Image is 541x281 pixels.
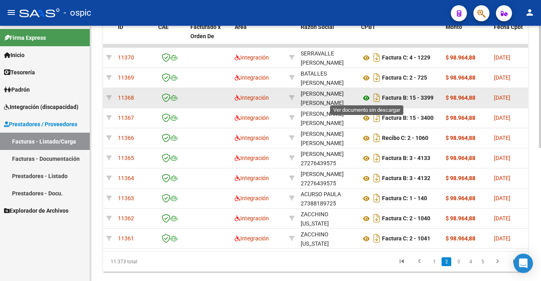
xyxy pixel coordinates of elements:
a: go to last page [508,257,523,266]
strong: Factura C: 4 - 1229 [382,55,430,61]
mat-icon: menu [6,8,16,17]
strong: $ 98.964,88 [446,195,475,201]
span: Fecha Cpbt [494,24,523,30]
li: page 5 [477,255,489,269]
i: Descargar documento [372,152,382,164]
strong: Factura B: 15 - 3400 [382,115,434,121]
strong: Factura C: 2 - 1041 [382,236,430,242]
li: page 3 [452,255,465,269]
strong: $ 98.964,88 [446,94,475,101]
div: [PERSON_NAME] [301,150,344,159]
datatable-header-cell: Razón Social [297,18,358,54]
div: Open Intercom Messenger [514,254,533,273]
a: go to next page [490,257,505,266]
span: 11363 [118,195,134,201]
div: 27175798388 [301,109,355,126]
a: go to previous page [412,257,427,266]
span: 11362 [118,215,134,222]
i: Descargar documento [372,212,382,225]
mat-icon: person [525,8,535,17]
span: [DATE] [494,74,510,81]
span: Tesorería [4,68,35,77]
i: Descargar documento [372,71,382,84]
datatable-header-cell: CPBT [358,18,442,54]
span: Integración [235,215,269,222]
datatable-header-cell: Facturado x Orden De [187,18,231,54]
strong: $ 98.964,88 [446,135,475,141]
i: Descargar documento [372,51,382,64]
div: 27276439575 [301,170,355,187]
span: 11368 [118,94,134,101]
datatable-header-cell: Fecha Cpbt [491,18,527,54]
strong: $ 98.964,88 [446,155,475,161]
div: 27388189725 [301,190,355,207]
span: Explorador de Archivos [4,206,68,215]
span: Prestadores / Proveedores [4,120,77,129]
a: 2 [442,257,451,266]
span: Facturado x Orden De [190,24,221,39]
i: Descargar documento [372,131,382,144]
i: Descargar documento [372,232,382,245]
strong: Factura B: 3 - 4133 [382,155,430,162]
strong: Factura C: 1 - 140 [382,195,427,202]
strong: Factura B: 3 - 4132 [382,175,430,182]
span: 11367 [118,115,134,121]
span: Integración [235,195,269,201]
a: 4 [466,257,475,266]
strong: $ 98.964,88 [446,115,475,121]
span: [DATE] [494,235,510,242]
strong: Factura C: 2 - 1040 [382,215,430,222]
datatable-header-cell: Area [231,18,286,54]
span: Integración [235,115,269,121]
li: page 2 [440,255,452,269]
span: Integración [235,94,269,101]
span: 11369 [118,74,134,81]
span: [DATE] [494,54,510,61]
span: Inicio [4,51,25,59]
div: 23370725594 [301,49,355,66]
span: [DATE] [494,175,510,181]
div: 27319751357 [301,210,355,227]
div: ZACCHINO [US_STATE] [PERSON_NAME] [301,210,355,237]
div: [PERSON_NAME] [PERSON_NAME] [301,89,355,108]
li: page 1 [428,255,440,269]
div: [PERSON_NAME] [PERSON_NAME] [301,129,355,148]
strong: $ 98.964,88 [446,175,475,181]
datatable-header-cell: CAE [155,18,187,54]
a: 5 [478,257,487,266]
span: [DATE] [494,94,510,101]
span: Area [235,24,247,30]
strong: $ 98.964,88 [446,74,475,81]
span: CPBT [361,24,376,30]
span: CAE [158,24,169,30]
div: 27379031744 [301,69,355,86]
strong: $ 98.964,88 [446,54,475,61]
div: ZACCHINO [US_STATE] [PERSON_NAME] [301,230,355,257]
span: Integración [235,155,269,161]
div: [PERSON_NAME] [301,170,344,179]
span: Integración [235,74,269,81]
i: Descargar documento [372,192,382,205]
div: [PERSON_NAME] [PERSON_NAME] [301,109,355,128]
span: [DATE] [494,215,510,222]
datatable-header-cell: Monto [442,18,491,54]
a: go to first page [394,257,409,266]
div: ACURSO PAULA [301,190,341,199]
i: Descargar documento [372,91,382,104]
span: ID [118,24,123,30]
span: Integración (discapacidad) [4,103,78,111]
span: Integración [235,175,269,181]
a: 3 [454,257,463,266]
li: page 4 [465,255,477,269]
span: 11366 [118,135,134,141]
span: [DATE] [494,115,510,121]
div: 27276439575 [301,150,355,166]
span: Integración [235,135,269,141]
strong: Recibo C: 2 - 1060 [382,135,428,142]
div: 27319751357 [301,230,355,247]
div: 27243861344 [301,129,355,146]
span: Integración [235,54,269,61]
a: 1 [429,257,439,266]
strong: $ 98.964,88 [446,235,475,242]
span: [DATE] [494,195,510,201]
